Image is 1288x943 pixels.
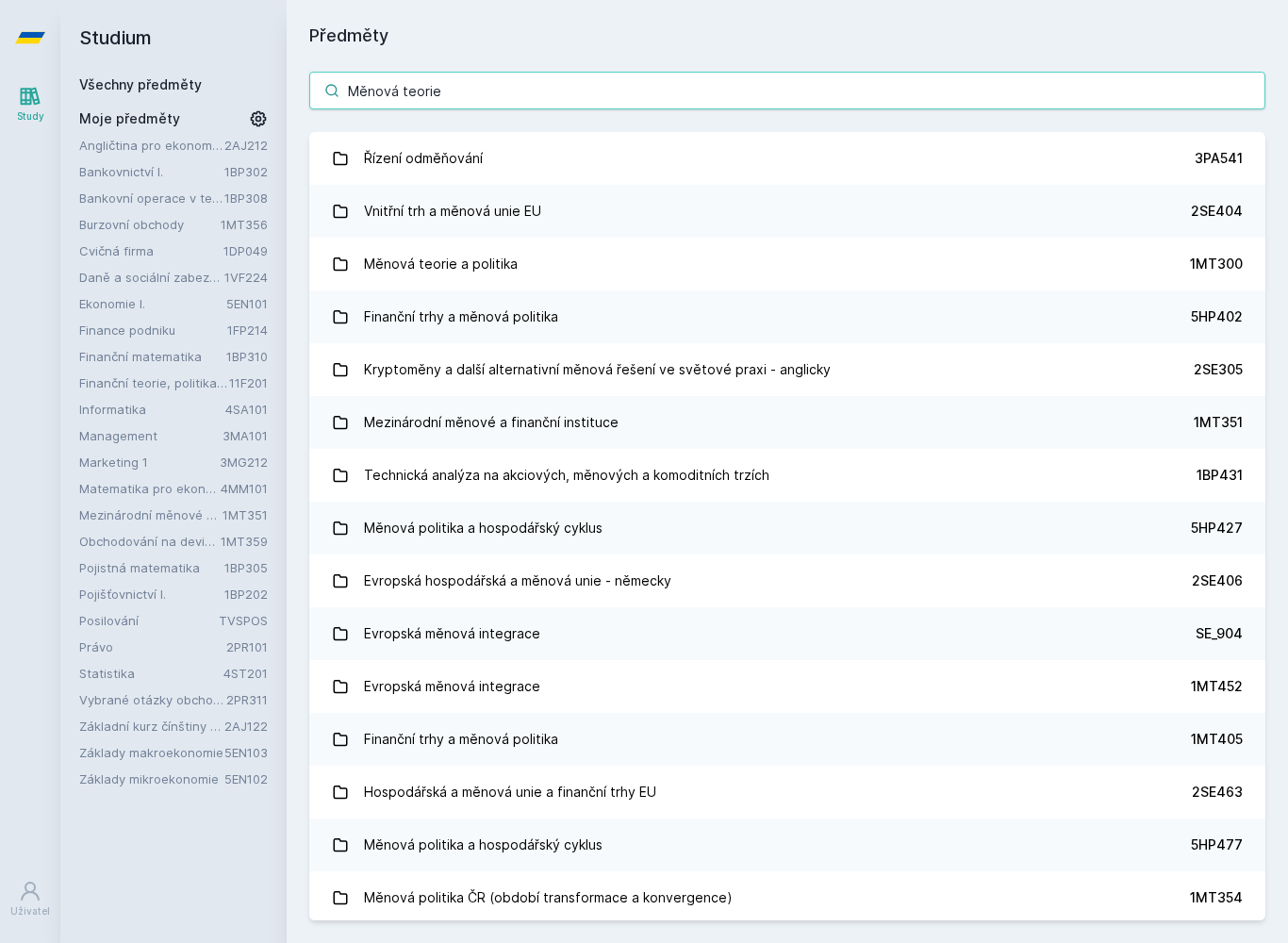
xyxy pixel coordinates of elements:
[79,690,226,709] a: Vybrané otázky obchodního práva
[223,507,268,522] a: 1MT351
[309,449,1265,502] a: Technická analýza na akciových, měnových a komoditních trzích 1BP431
[309,502,1265,554] a: Měnová politika a hospodářský cyklus 5HP427
[1192,783,1243,802] div: 2SE463
[309,396,1265,449] a: Mezinárodní měnové a finanční instituce 1MT351
[1190,255,1243,273] div: 1MT300
[309,343,1265,396] a: Kryptoměny a další alternativní měnová řešení ve světové praxi - anglicky 2SE305
[10,904,50,918] div: Uživatel
[227,323,268,338] a: 1FP214
[4,75,57,133] a: Study
[309,819,1265,871] a: Měnová politika a hospodářský cyklus 5HP477
[224,745,268,760] a: 5EN103
[1191,519,1243,538] div: 5HP427
[309,290,1265,343] a: Finanční trhy a měnová politika 5HP402
[221,481,268,496] a: 4MM101
[225,402,268,417] a: 4SA101
[79,400,225,419] a: Informatika
[17,109,44,124] div: Study
[309,607,1265,660] a: Evropská měnová integrace SE_904
[224,138,268,153] a: 2AJ212
[220,455,268,470] a: 3MG212
[309,660,1265,713] a: Evropská měnová integrace 1MT452
[1191,202,1243,221] div: 2SE404
[364,879,733,917] div: Měnová politika ČR (období transformace a konvergence)
[226,296,268,311] a: 5EN101
[309,72,1265,109] input: Název nebo ident předmětu…
[79,769,224,788] a: Základy mikroekonomie
[79,453,220,471] a: Marketing 1
[224,270,268,285] a: 1VF224
[223,666,268,681] a: 4ST201
[224,560,268,575] a: 1BP305
[79,241,223,260] a: Cvičná firma
[1191,677,1243,696] div: 1MT452
[1197,466,1243,485] div: 1BP431
[79,505,223,524] a: Mezinárodní měnové a finanční instituce
[226,639,268,654] a: 2PR101
[364,509,603,547] div: Měnová politika a hospodářský cyklus
[1191,730,1243,749] div: 1MT405
[364,615,540,653] div: Evropská měnová integrace
[79,109,180,128] span: Moje předměty
[309,238,1265,290] a: Měnová teorie a politika 1MT300
[79,479,221,498] a: Matematika pro ekonomy
[364,404,619,441] div: Mezinárodní měnové a finanční instituce
[79,136,224,155] a: Angličtina pro ekonomická studia 2 (B2/C1)
[364,245,518,283] div: Měnová teorie a politika
[226,692,268,707] a: 2PR311
[79,215,221,234] a: Burzovní obchody
[79,294,226,313] a: Ekonomie I.
[79,558,224,577] a: Pojistná matematika
[309,713,1265,766] a: Finanční trhy a měnová politika 1MT405
[224,719,268,734] a: 2AJ122
[223,428,268,443] a: 3MA101
[364,140,483,177] div: Řízení odměňování
[224,587,268,602] a: 1BP202
[364,298,558,336] div: Finanční trhy a měnová politika
[79,347,226,366] a: Finanční matematika
[309,554,1265,607] a: Evropská hospodářská a měnová unie - německy 2SE406
[221,217,268,232] a: 1MT356
[79,373,229,392] a: Finanční teorie, politika a instituce
[309,132,1265,185] a: Řízení odměňování 3PA541
[79,717,224,736] a: Základní kurz čínštiny B (A1)
[79,532,221,551] a: Obchodování na devizovém trhu
[309,185,1265,238] a: Vnitřní trh a měnová unie EU 2SE404
[79,664,223,683] a: Statistika
[79,426,223,445] a: Management
[1191,835,1243,854] div: 5HP477
[1190,888,1243,907] div: 1MT354
[1195,149,1243,168] div: 3PA541
[364,826,603,864] div: Měnová politika a hospodářský cyklus
[1194,413,1243,432] div: 1MT351
[364,668,540,705] div: Evropská měnová integrace
[79,637,226,656] a: Právo
[221,534,268,549] a: 1MT359
[4,870,57,928] a: Uživatel
[364,720,558,758] div: Finanční trhy a měnová politika
[364,773,656,811] div: Hospodářská a měnová unie a finanční trhy EU
[79,162,224,181] a: Bankovnictví I.
[79,743,224,762] a: Základy makroekonomie
[79,76,202,92] a: Všechny předměty
[224,190,268,206] a: 1BP308
[224,164,268,179] a: 1BP302
[309,766,1265,819] a: Hospodářská a měnová unie a finanční trhy EU 2SE463
[219,613,268,628] a: TVSPOS
[364,351,831,389] div: Kryptoměny a další alternativní měnová řešení ve světové praxi - anglicky
[309,23,1265,49] h1: Předměty
[223,243,268,258] a: 1DP049
[226,349,268,364] a: 1BP310
[364,192,541,230] div: Vnitřní trh a měnová unie EU
[1191,307,1243,326] div: 5HP402
[364,456,769,494] div: Technická analýza na akciových, měnových a komoditních trzích
[309,871,1265,924] a: Měnová politika ČR (období transformace a konvergence) 1MT354
[1192,571,1243,590] div: 2SE406
[364,562,671,600] div: Evropská hospodářská a měnová unie - německy
[79,321,227,339] a: Finance podniku
[79,611,219,630] a: Posilování
[79,585,224,604] a: Pojišťovnictví I.
[1196,624,1243,643] div: SE_904
[79,268,224,287] a: Daně a sociální zabezpečení
[229,375,268,390] a: 11F201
